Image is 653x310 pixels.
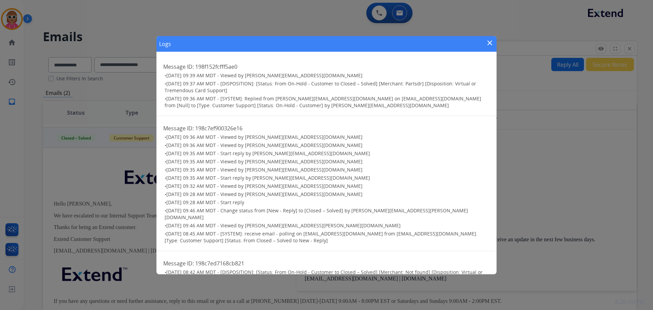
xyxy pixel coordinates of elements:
[166,72,363,79] span: [DATE] 09:39 AM MDT - Viewed by [PERSON_NAME][EMAIL_ADDRESS][DOMAIN_NAME]
[166,166,363,173] span: [DATE] 09:35 AM MDT - Viewed by [PERSON_NAME][EMAIL_ADDRESS][DOMAIN_NAME]
[165,72,490,79] h3: •
[165,175,490,181] h3: •
[165,222,490,229] h3: •
[165,95,490,109] h3: •
[165,230,478,244] span: [DATE] 08:45 AM MDT - [SYSTEM]: receive email - polling on [EMAIL_ADDRESS][DOMAIN_NAME] from [EMA...
[165,158,490,165] h3: •
[165,150,490,157] h3: •
[195,63,237,70] span: 198f152fcfff5ae0
[165,166,490,173] h3: •
[165,134,490,141] h3: •
[165,230,490,244] h3: •
[163,125,194,132] span: Message ID:
[165,207,468,221] span: [DATE] 09:46 AM MDT - Change status from [New - Reply] to [Closed – Solved] by [PERSON_NAME][EMAI...
[166,134,363,140] span: [DATE] 09:36 AM MDT - Viewed by [PERSON_NAME][EMAIL_ADDRESS][DOMAIN_NAME]
[165,269,490,282] h3: •
[166,222,401,229] span: [DATE] 09:46 AM MDT - Viewed by [PERSON_NAME][EMAIL_ADDRESS][PERSON_NAME][DOMAIN_NAME]
[486,39,494,47] mat-icon: close
[166,158,363,165] span: [DATE] 09:35 AM MDT - Viewed by [PERSON_NAME][EMAIL_ADDRESS][DOMAIN_NAME]
[165,207,490,221] h3: •
[163,260,194,267] span: Message ID:
[166,150,370,157] span: [DATE] 09:35 AM MDT - Start reply by [PERSON_NAME][EMAIL_ADDRESS][DOMAIN_NAME]
[166,183,363,189] span: [DATE] 09:32 AM MDT - Viewed by [PERSON_NAME][EMAIL_ADDRESS][DOMAIN_NAME]
[166,142,363,148] span: [DATE] 09:36 AM MDT - Viewed by [PERSON_NAME][EMAIL_ADDRESS][DOMAIN_NAME]
[165,269,483,282] span: [DATE] 08:42 AM MDT - [DISPOSITION]: [Status: From On-Hold - Customer to Closed – Solved] [Mercha...
[166,191,363,197] span: [DATE] 09:28 AM MDT - Viewed by [PERSON_NAME][EMAIL_ADDRESS][DOMAIN_NAME]
[165,142,490,149] h3: •
[163,63,194,70] span: Message ID:
[165,183,490,190] h3: •
[615,298,646,306] p: 0.20.1027RC
[166,199,244,206] span: [DATE] 09:28 AM MDT - Start reply
[195,260,244,267] span: 198c7ed7168cb821
[166,175,370,181] span: [DATE] 09:35 AM MDT - Start reply by [PERSON_NAME][EMAIL_ADDRESS][DOMAIN_NAME]
[165,80,490,94] h3: •
[159,40,171,48] h1: Logs
[165,199,490,206] h3: •
[165,95,481,109] span: [DATE] 09:36 AM MDT - [SYSTEM]: Replied from [PERSON_NAME][EMAIL_ADDRESS][DOMAIN_NAME] on [EMAIL_...
[165,191,490,198] h3: •
[195,125,242,132] span: 198c7ef900326e16
[165,80,476,94] span: [DATE] 09:37 AM MDT - [DISPOSITION]: [Status: From On-Hold - Customer to Closed – Solved] [Mercha...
